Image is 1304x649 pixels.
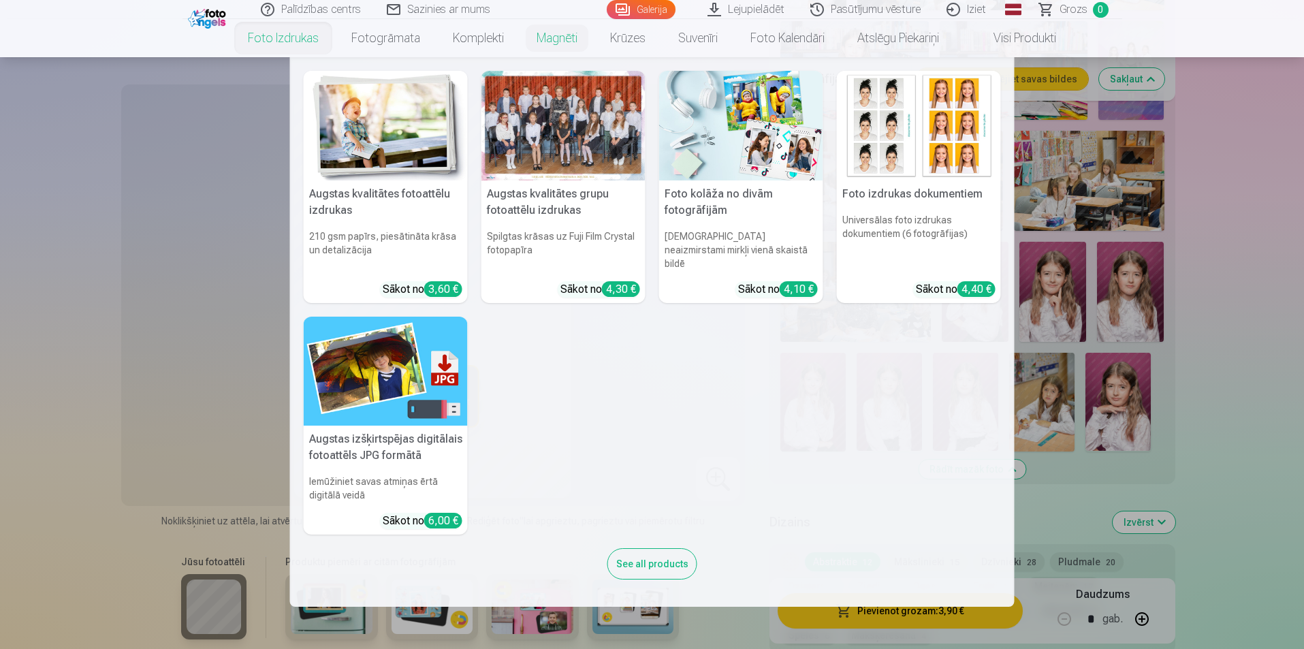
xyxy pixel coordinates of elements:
h6: Iemūžiniet savas atmiņas ērtā digitālā veidā [304,469,468,507]
a: Atslēgu piekariņi [841,19,955,57]
h6: Spilgtas krāsas uz Fuji Film Crystal fotopapīra [481,224,646,276]
a: Augstas kvalitātes grupu fotoattēlu izdrukasSpilgtas krāsas uz Fuji Film Crystal fotopapīraSākot ... [481,71,646,303]
img: Augstas kvalitātes fotoattēlu izdrukas [304,71,468,180]
a: Fotogrāmata [335,19,436,57]
img: Augstas izšķirtspējas digitālais fotoattēls JPG formātā [304,317,468,426]
a: Foto kolāža no divām fotogrāfijāmFoto kolāža no divām fotogrāfijām[DEMOGRAPHIC_DATA] neaizmirstam... [659,71,823,303]
a: Suvenīri [662,19,734,57]
h6: Universālas foto izdrukas dokumentiem (6 fotogrāfijas) [837,208,1001,276]
div: 4,40 € [957,281,996,297]
a: Komplekti [436,19,520,57]
a: Foto kalendāri [734,19,841,57]
a: Foto izdrukas dokumentiemFoto izdrukas dokumentiemUniversālas foto izdrukas dokumentiem (6 fotogr... [837,71,1001,303]
a: Augstas izšķirtspējas digitālais fotoattēls JPG formātāAugstas izšķirtspējas digitālais fotoattēl... [304,317,468,535]
div: 4,10 € [780,281,818,297]
div: Sākot no [738,281,818,298]
a: Visi produkti [955,19,1072,57]
div: 3,60 € [424,281,462,297]
img: Foto kolāža no divām fotogrāfijām [659,71,823,180]
h6: 210 gsm papīrs, piesātināta krāsa un detalizācija [304,224,468,276]
span: 0 [1093,2,1109,18]
span: Grozs [1060,1,1087,18]
div: Sākot no [383,513,462,529]
div: 6,00 € [424,513,462,528]
a: Krūzes [594,19,662,57]
img: Foto izdrukas dokumentiem [837,71,1001,180]
a: See all products [607,556,697,570]
a: Foto izdrukas [232,19,335,57]
div: 4,30 € [602,281,640,297]
h5: Augstas kvalitātes grupu fotoattēlu izdrukas [481,180,646,224]
div: See all products [607,548,697,580]
h6: [DEMOGRAPHIC_DATA] neaizmirstami mirkļi vienā skaistā bildē [659,224,823,276]
div: Sākot no [916,281,996,298]
div: Sākot no [383,281,462,298]
h5: Foto kolāža no divām fotogrāfijām [659,180,823,224]
h5: Augstas izšķirtspējas digitālais fotoattēls JPG formātā [304,426,468,469]
a: Magnēti [520,19,594,57]
img: /fa1 [188,5,229,29]
h5: Foto izdrukas dokumentiem [837,180,1001,208]
div: Sākot no [560,281,640,298]
a: Augstas kvalitātes fotoattēlu izdrukasAugstas kvalitātes fotoattēlu izdrukas210 gsm papīrs, piesā... [304,71,468,303]
h5: Augstas kvalitātes fotoattēlu izdrukas [304,180,468,224]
